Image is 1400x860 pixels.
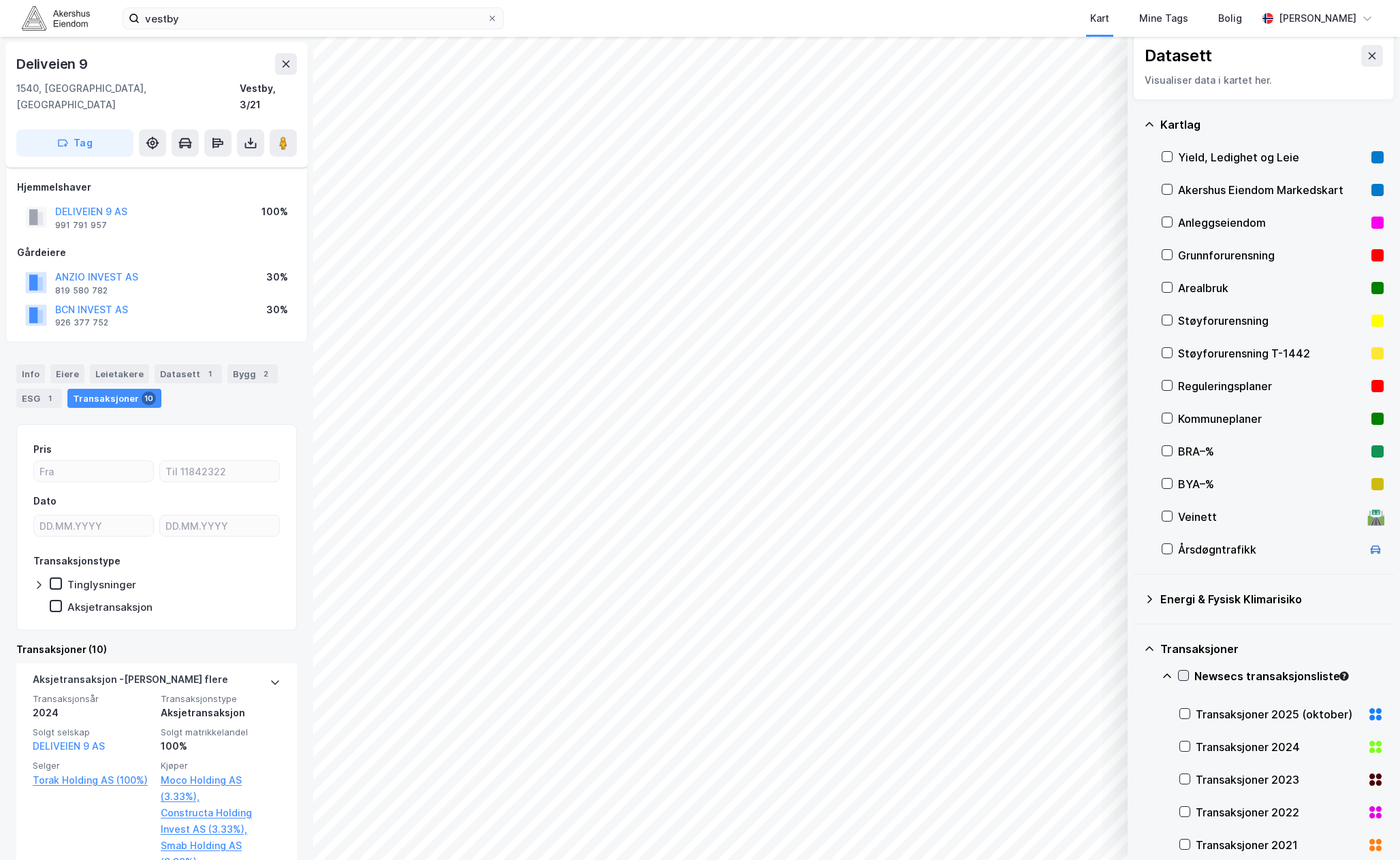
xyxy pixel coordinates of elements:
span: Solgt matrikkelandel [161,727,281,738]
div: 30% [266,269,288,285]
div: 2024 [33,705,153,721]
div: 1 [203,367,217,381]
div: 🛣️ [1367,508,1385,526]
div: Tinglysninger [67,578,136,591]
div: BRA–% [1178,443,1366,460]
span: Selger [33,760,153,771]
div: Aksjetransaksjon - [PERSON_NAME] flere [33,671,228,693]
div: 819 580 782 [55,285,108,296]
div: Årsdøgntrafikk [1178,541,1362,558]
div: BYA–% [1178,476,1366,492]
div: Vestby, 3/21 [240,80,297,113]
div: Aksjetransaksjon [67,601,153,614]
a: Moco Holding AS (3.33%), [161,772,281,805]
span: Transaksjonstype [161,693,281,705]
div: Arealbruk [1178,280,1366,296]
div: Dato [33,493,57,509]
div: Mine Tags [1139,10,1188,27]
span: Solgt selskap [33,727,153,738]
div: Transaksjonstype [33,553,121,569]
div: Bolig [1218,10,1242,27]
iframe: Chat Widget [1332,795,1400,860]
div: Reguleringsplaner [1178,378,1366,394]
div: Hjemmelshaver [17,179,296,195]
div: Newsecs transaksjonsliste [1194,668,1384,684]
a: DELIVEIEN 9 AS [33,740,105,752]
div: Info [16,364,45,383]
div: Tooltip anchor [1338,670,1350,682]
div: Veinett [1178,509,1362,525]
div: Transaksjoner 2024 [1196,739,1362,755]
a: Torak Holding AS (100%) [33,772,153,789]
input: DD.MM.YYYY [160,515,279,536]
div: Transaksjoner [67,389,161,408]
div: Kontrollprogram for chat [1332,795,1400,860]
div: Aksjetransaksjon [161,705,281,721]
button: Tag [16,129,133,157]
div: Transaksjoner (10) [16,641,297,658]
div: Eiere [50,364,84,383]
div: Yield, Ledighet og Leie [1178,149,1366,165]
div: Akershus Eiendom Markedskart [1178,182,1366,198]
div: 926 377 752 [55,317,108,328]
div: Leietakere [90,364,149,383]
div: Gårdeiere [17,244,296,261]
div: 30% [266,302,288,318]
div: Pris [33,441,52,458]
div: Deliveien 9 [16,53,91,75]
div: Støyforurensning T-1442 [1178,345,1366,362]
div: 10 [142,392,156,405]
div: Transaksjoner 2023 [1196,771,1362,788]
div: Kartlag [1160,116,1384,133]
div: Transaksjoner 2021 [1196,837,1362,853]
div: Bygg [227,364,278,383]
div: Visualiser data i kartet her. [1145,72,1383,89]
div: 1540, [GEOGRAPHIC_DATA], [GEOGRAPHIC_DATA] [16,80,240,113]
div: Støyforurensning [1178,313,1366,329]
div: ESG [16,389,62,408]
div: 100% [161,738,281,754]
span: Transaksjonsår [33,693,153,705]
div: Transaksjoner 2022 [1196,804,1362,821]
a: Constructa Holding Invest AS (3.33%), [161,805,281,838]
input: Til 11842322 [160,461,279,481]
div: 1 [43,392,57,405]
input: DD.MM.YYYY [34,515,153,536]
div: Anleggseiendom [1178,214,1366,231]
div: 991 791 957 [55,220,107,231]
div: Grunnforurensning [1178,247,1366,264]
div: [PERSON_NAME] [1279,10,1356,27]
div: Energi & Fysisk Klimarisiko [1160,591,1384,607]
span: Kjøper [161,760,281,771]
div: 2 [259,367,272,381]
img: akershus-eiendom-logo.9091f326c980b4bce74ccdd9f866810c.svg [22,6,90,30]
div: Kart [1090,10,1109,27]
div: Datasett [155,364,222,383]
input: Fra [34,461,153,481]
div: Datasett [1145,45,1212,67]
div: Transaksjoner [1160,641,1384,657]
input: Søk på adresse, matrikkel, gårdeiere, leietakere eller personer [140,8,487,29]
div: Transaksjoner 2025 (oktober) [1196,706,1362,722]
div: Kommuneplaner [1178,411,1366,427]
div: 100% [261,204,288,220]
